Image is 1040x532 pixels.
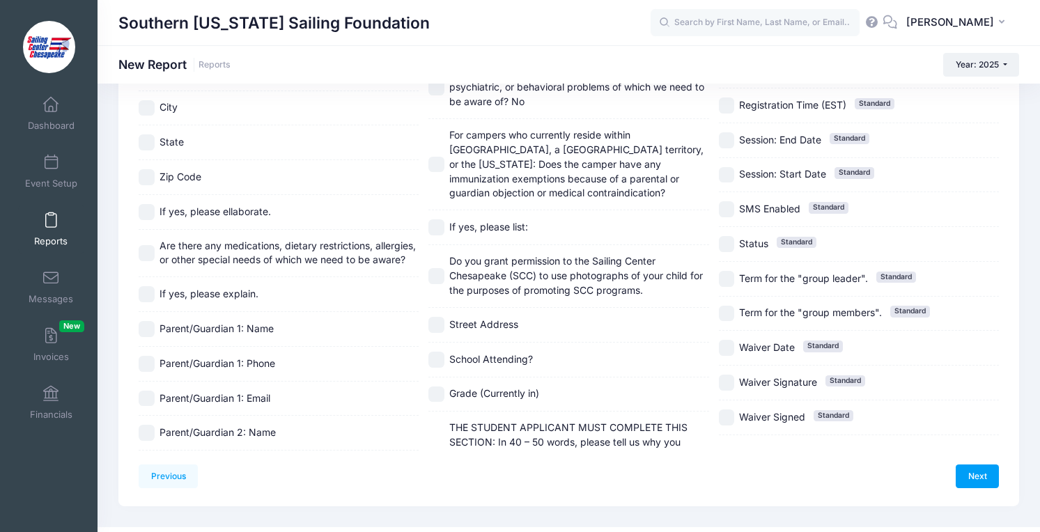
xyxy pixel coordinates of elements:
[449,221,528,233] span: If yes, please list:
[449,387,539,399] span: Grade (Currently in)
[18,205,84,253] a: Reports
[428,268,444,284] input: Do you grant permission to the Sailing Center Chesapeake (SCC) to use photographs of your child f...
[739,411,805,423] span: Waiver Signed
[33,351,69,363] span: Invoices
[160,322,274,334] span: Parent/Guardian 1: Name
[719,340,735,356] input: Waiver DateStandard
[118,57,231,72] h1: New Report
[30,409,72,421] span: Financials
[160,171,201,182] span: Zip Code
[139,356,155,372] input: Parent/Guardian 1: Phone
[28,120,75,132] span: Dashboard
[719,375,735,391] input: Waiver SignatureStandard
[449,318,518,330] span: Street Address
[449,255,703,296] span: Do you grant permission to the Sailing Center Chesapeake (SCC) to use photographs of your child f...
[719,271,735,287] input: Term for the "group leader".Standard
[719,236,735,252] input: StatusStandard
[890,306,930,317] span: Standard
[160,240,416,266] span: Are there any medications, dietary restrictions, allergies, or other special needs of which we ne...
[18,320,84,369] a: InvoicesNew
[160,392,270,404] span: Parent/Guardian 1: Email
[139,169,155,185] input: Zip Code
[160,205,271,217] span: If yes, please ellaborate.
[719,201,735,217] input: SMS EnabledStandard
[897,7,1019,39] button: [PERSON_NAME]
[739,237,768,249] span: Status
[428,317,444,333] input: Street Address
[739,134,821,146] span: Session: End Date
[59,320,84,332] span: New
[739,203,800,214] span: SMS Enabled
[719,409,735,425] input: Waiver SignedStandard
[23,21,75,73] img: Southern Maryland Sailing Foundation
[719,306,735,322] input: Term for the "group members".Standard
[876,272,916,283] span: Standard
[809,202,848,213] span: Standard
[139,464,198,488] a: Previous
[739,99,846,111] span: Registration Time (EST)
[855,98,894,109] span: Standard
[956,464,999,488] a: Next
[814,410,853,421] span: Standard
[428,219,444,235] input: If yes, please list:
[160,101,178,113] span: City
[719,132,735,148] input: Session: End DateStandard
[139,204,155,220] input: If yes, please ellaborate.
[719,97,735,114] input: Registration Time (EST)Standard
[160,136,184,148] span: State
[739,341,795,353] span: Waiver Date
[739,272,868,284] span: Term for the "group leader".
[139,425,155,441] input: Parent/Guardian 2: Name
[118,7,430,39] h1: Southern [US_STATE] Sailing Foundation
[449,66,704,107] span: Are there any health problems including physical, psychiatric, or behavioral problems of which we...
[956,59,999,70] span: Year: 2025
[160,288,258,299] span: If yes, please explain.
[139,391,155,407] input: Parent/Guardian 1: Email
[18,378,84,427] a: Financials
[906,15,994,30] span: [PERSON_NAME]
[835,167,874,178] span: Standard
[160,426,276,438] span: Parent/Guardian 2: Name
[777,237,816,248] span: Standard
[739,168,826,180] span: Session: Start Date
[428,352,444,368] input: School Attending?
[34,235,68,247] span: Reports
[739,306,882,318] span: Term for the "group members".
[825,375,865,386] span: Standard
[651,9,860,37] input: Search by First Name, Last Name, or Email...
[739,376,817,388] span: Waiver Signature
[449,353,533,365] span: School Attending?
[29,293,73,305] span: Messages
[18,147,84,196] a: Event Setup
[943,53,1019,77] button: Year: 2025
[18,263,84,311] a: Messages
[139,100,155,116] input: City
[160,357,275,369] span: Parent/Guardian 1: Phone
[449,129,704,199] span: For campers who currently reside within [GEOGRAPHIC_DATA], a [GEOGRAPHIC_DATA] territory, or the ...
[719,167,735,183] input: Session: Start DateStandard
[199,60,231,70] a: Reports
[139,321,155,337] input: Parent/Guardian 1: Name
[139,245,155,261] input: Are there any medications, dietary restrictions, allergies, or other special needs of which we ne...
[139,134,155,150] input: State
[139,286,155,302] input: If yes, please explain.
[25,178,77,189] span: Event Setup
[428,79,444,95] input: Are there any health problems including physical, psychiatric, or behavioral problems of which we...
[803,341,843,352] span: Standard
[18,89,84,138] a: Dashboard
[428,386,444,402] input: Grade (Currently in)
[428,157,444,173] input: For campers who currently reside within [GEOGRAPHIC_DATA], a [GEOGRAPHIC_DATA] territory, or the ...
[830,133,869,144] span: Standard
